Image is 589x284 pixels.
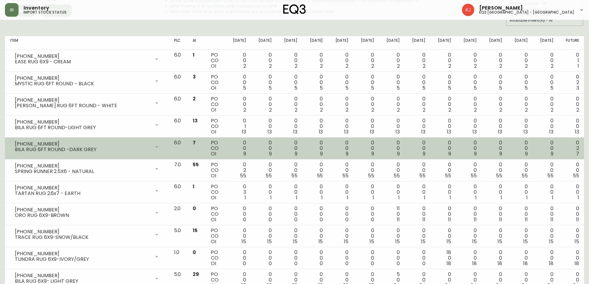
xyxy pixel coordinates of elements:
[277,36,302,50] th: [DATE]
[563,96,579,113] div: 0 0
[302,36,328,50] th: [DATE]
[230,96,246,113] div: 0 0
[398,194,400,201] span: 1
[549,128,553,135] span: 13
[499,150,502,157] span: 9
[333,74,348,91] div: 0 0
[551,106,553,113] span: 2
[291,172,297,179] span: 55
[15,147,151,152] div: BILA RUG 6FT ROUND -DARK GREY
[193,117,198,124] span: 13
[522,172,528,179] span: 55
[333,162,348,179] div: 0 0
[242,128,246,135] span: 13
[230,206,246,223] div: 0 0
[525,106,528,113] span: 2
[547,172,553,179] span: 55
[243,150,246,157] span: 9
[15,103,151,108] div: [PERSON_NAME] RUG 6FT ROUND - WHITE
[169,50,188,72] td: 6.0
[15,141,151,147] div: [PHONE_NUMBER]
[482,36,507,50] th: [DATE]
[487,184,502,201] div: 0 0
[169,94,188,116] td: 6.0
[353,36,379,50] th: [DATE]
[448,150,451,157] span: 9
[358,162,374,179] div: 0 0
[423,62,425,70] span: 2
[551,62,553,70] span: 2
[169,72,188,94] td: 6.0
[320,106,323,113] span: 2
[479,6,523,11] span: [PERSON_NAME]
[487,74,502,91] div: 0 0
[269,106,272,113] span: 2
[474,62,477,70] span: 2
[526,194,528,201] span: 1
[422,84,425,91] span: 5
[373,194,374,201] span: 1
[512,206,528,223] div: 0 0
[317,172,323,179] span: 55
[461,96,477,113] div: 0 0
[538,140,553,157] div: 0 0
[448,84,451,91] span: 5
[15,125,151,130] div: BILA RUG 6FT ROUND-LIGHT GREY
[397,150,400,157] span: 9
[243,84,246,91] span: 5
[270,194,272,201] span: 1
[512,52,528,69] div: 0 0
[345,84,348,91] span: 5
[384,184,400,201] div: 0 0
[321,194,323,201] span: 1
[358,52,374,69] div: 0 0
[320,150,323,157] span: 9
[342,172,348,179] span: 55
[333,140,348,157] div: 0 0
[193,161,199,168] span: 55
[10,140,164,154] div: [PHONE_NUMBER]BILA RUG 6FT ROUND -DARK GREY
[295,106,297,113] span: 2
[15,75,151,81] div: [PHONE_NUMBER]
[15,81,151,87] div: MYSTIC RUG 6FT ROUND - BLACK
[307,118,323,135] div: 0 0
[475,194,477,201] span: 1
[243,62,246,70] span: 2
[211,96,220,113] div: PO CO
[307,52,323,69] div: 0 0
[461,162,477,179] div: 0 0
[307,184,323,201] div: 0 0
[15,235,151,240] div: TRACE RUG 6X9-SNOW/BLACK
[295,150,297,157] span: 9
[193,95,196,102] span: 2
[269,62,272,70] span: 2
[410,96,425,113] div: 0 0
[10,118,164,132] div: [PHONE_NUMBER]BILA RUG 6FT ROUND-LIGHT GREY
[211,172,216,179] span: OI
[461,52,477,69] div: 0 0
[538,118,553,135] div: 0 0
[243,216,246,223] span: 0
[10,206,164,219] div: [PHONE_NUMBER]ORO RUG 6X9-BROWN
[538,96,553,113] div: 0 0
[510,18,580,23] div: Available Inventory - AI
[461,184,477,201] div: 0 0
[344,128,348,135] span: 13
[435,162,451,179] div: 0 0
[282,184,297,201] div: 0 0
[230,162,246,179] div: 0 2
[346,62,348,70] span: 2
[193,73,196,80] span: 3
[225,36,251,50] th: [DATE]
[487,96,502,113] div: 0 0
[333,96,348,113] div: 0 0
[499,106,502,113] span: 2
[211,74,220,91] div: PO CO
[358,140,374,157] div: 0 0
[15,185,151,191] div: [PHONE_NUMBER]
[471,172,477,179] span: 55
[307,74,323,91] div: 0 0
[358,184,374,201] div: 0 0
[193,51,194,58] span: 1
[496,172,502,179] span: 55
